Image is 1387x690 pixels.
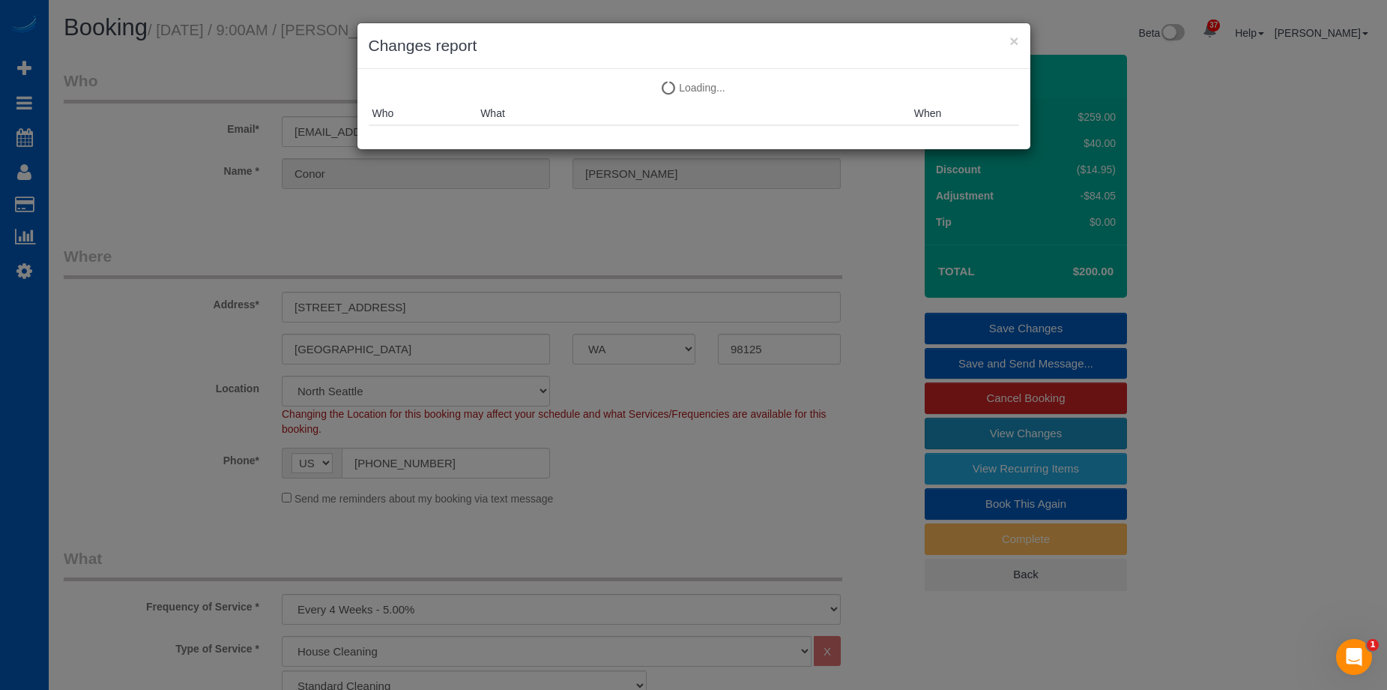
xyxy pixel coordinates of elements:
[369,80,1019,95] p: Loading...
[369,102,477,125] th: Who
[369,34,1019,57] h3: Changes report
[1336,639,1372,675] iframe: Intercom live chat
[1009,33,1018,49] button: ×
[1367,639,1379,651] span: 1
[910,102,1019,125] th: When
[357,23,1030,149] sui-modal: Changes report
[477,102,910,125] th: What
